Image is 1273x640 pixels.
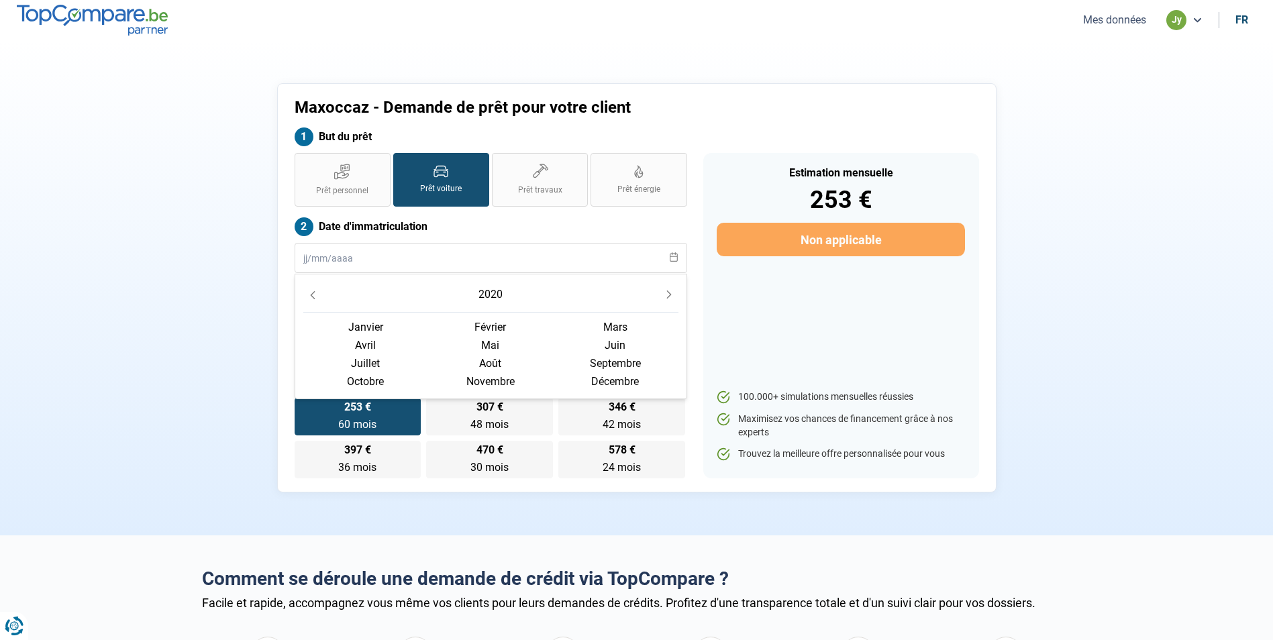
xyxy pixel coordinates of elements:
[660,285,678,304] button: Next Year
[295,127,687,146] label: But du prêt
[603,461,641,474] span: 24 mois
[609,445,635,456] span: 578 €
[316,185,368,197] span: Prêt personnel
[428,372,553,390] span: novembre
[1166,10,1186,30] div: jy
[717,447,964,461] li: Trouvez la meilleure offre personnalisée pour vous
[17,5,168,35] img: TopCompare.be
[338,461,376,474] span: 36 mois
[295,274,687,399] div: Choose Date
[1235,13,1248,26] div: fr
[717,223,964,256] button: Non applicable
[338,418,376,431] span: 60 mois
[303,354,428,372] span: juillet
[470,418,509,431] span: 48 mois
[603,418,641,431] span: 42 mois
[617,184,660,195] span: Prêt énergie
[717,413,964,439] li: Maximisez vos chances de financement grâce à nos experts
[553,318,678,336] span: mars
[553,336,678,354] span: juin
[518,184,562,196] span: Prêt travaux
[303,372,428,390] span: octobre
[303,285,322,304] button: Previous Year
[202,568,1072,590] h2: Comment se déroule une demande de crédit via TopCompare ?
[303,318,428,336] span: janvier
[470,461,509,474] span: 30 mois
[609,402,635,413] span: 346 €
[344,402,371,413] span: 253 €
[428,336,553,354] span: mai
[295,98,804,117] h1: Maxoccaz - Demande de prêt pour votre client
[295,217,687,236] label: Date d'immatriculation
[428,354,553,372] span: août
[717,390,964,404] li: 100.000+ simulations mensuelles réussies
[717,168,964,178] div: Estimation mensuelle
[476,402,503,413] span: 307 €
[476,282,505,307] button: Choose Year
[553,354,678,372] span: septembre
[303,336,428,354] span: avril
[295,243,687,273] input: jj/mm/aaaa
[717,188,964,212] div: 253 €
[344,445,371,456] span: 397 €
[428,318,553,336] span: février
[1079,13,1150,27] button: Mes données
[202,596,1072,610] div: Facile et rapide, accompagnez vous même vos clients pour leurs demandes de crédits. Profitez d'un...
[553,372,678,390] span: décembre
[420,183,462,195] span: Prêt voiture
[476,445,503,456] span: 470 €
